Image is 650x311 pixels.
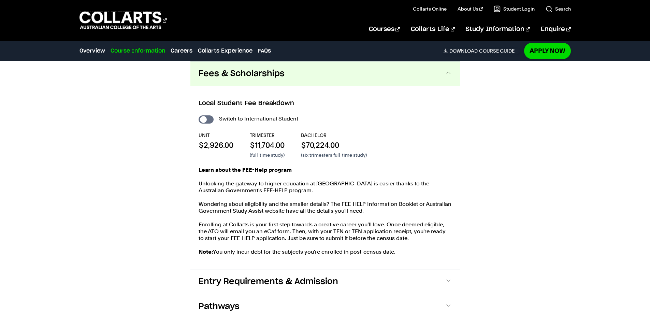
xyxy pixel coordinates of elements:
[219,114,298,124] label: Switch to International Student
[458,5,483,12] a: About Us
[190,61,460,86] button: Fees & Scholarships
[258,47,271,55] a: FAQs
[301,132,367,139] p: BACHELOR
[301,152,367,158] p: (six trimesters full-time study)
[250,152,285,158] p: (full-time study)
[199,201,452,214] p: Wondering about eligibility and the smaller details? The FEE-HELP Information Booklet or Australi...
[171,47,192,55] a: Careers
[494,5,535,12] a: Student Login
[449,48,478,54] span: Download
[111,47,165,55] a: Course Information
[199,276,338,287] span: Entry Requirements & Admission
[411,18,455,41] a: Collarts Life
[80,11,167,30] div: Go to homepage
[250,140,285,150] p: $11,704.00
[443,48,520,54] a: DownloadCourse Guide
[190,269,460,294] button: Entry Requirements & Admission
[199,249,213,255] strong: Note:
[524,43,571,59] a: Apply Now
[413,5,447,12] a: Collarts Online
[250,132,285,139] p: TRIMESTER
[199,167,292,173] strong: Learn about the FEE-Help program
[199,249,452,255] p: You only incur debt for the subjects you're enrolled in post-census date.
[546,5,571,12] a: Search
[541,18,570,41] a: Enquire
[198,47,252,55] a: Collarts Experience
[80,47,105,55] a: Overview
[199,132,233,139] p: UNIT
[199,68,285,79] span: Fees & Scholarships
[199,140,233,150] p: $2,926.00
[199,99,452,108] h3: Local Student Fee Breakdown
[199,180,452,194] p: Unlocking the gateway to higher education at [GEOGRAPHIC_DATA] is easier thanks to the Australian...
[190,86,460,269] div: Fees & Scholarships
[369,18,400,41] a: Courses
[199,221,452,242] p: Enrolling at Collarts is your first step towards a creative career you’ll love. Once deemed eligi...
[301,140,367,150] p: $70,224.00
[466,18,530,41] a: Study Information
